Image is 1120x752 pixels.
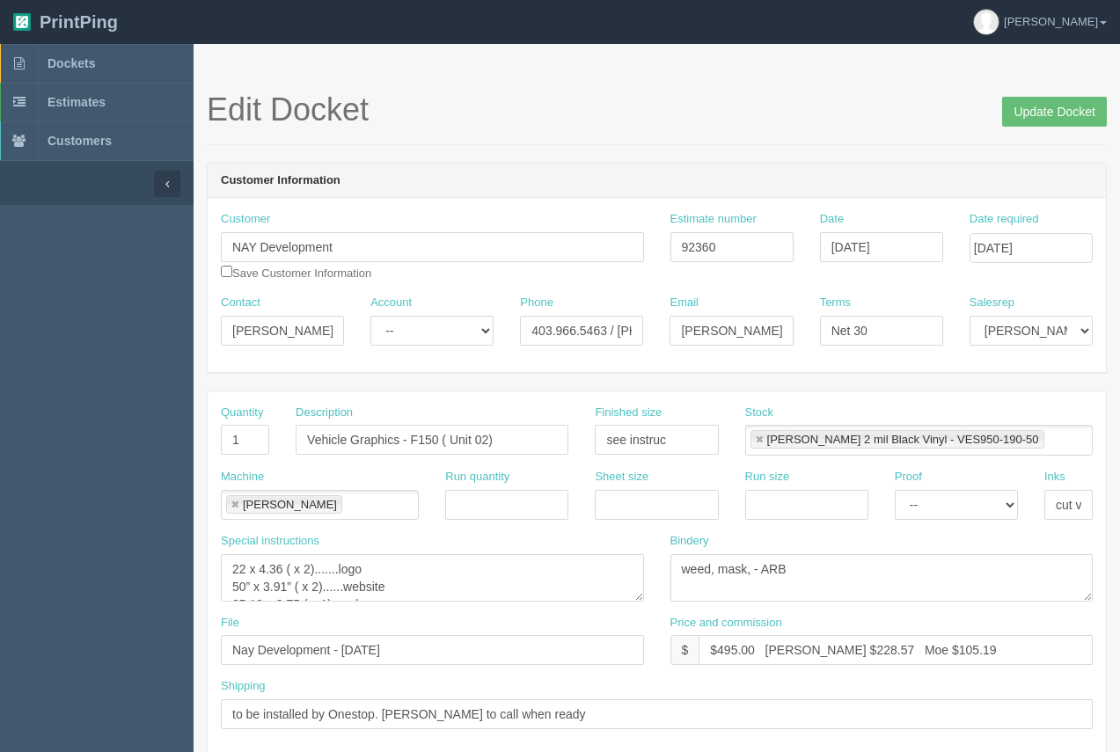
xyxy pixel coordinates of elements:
label: Run quantity [445,469,509,486]
label: Email [670,295,699,311]
label: Quantity [221,405,263,421]
label: Date [820,211,844,228]
label: Price and commission [670,615,782,632]
label: Sheet size [595,469,648,486]
label: Account [370,295,412,311]
div: $ [670,635,699,665]
div: Save Customer Information [221,211,644,281]
h1: Edit Docket [207,92,1107,128]
label: Salesrep [970,295,1014,311]
header: Customer Information [208,164,1106,199]
div: [PERSON_NAME] 2 mil Black Vinyl - VES950-190-50 [767,434,1039,445]
label: Machine [221,469,264,486]
input: Update Docket [1002,97,1107,127]
label: Phone [520,295,553,311]
label: Date required [970,211,1039,228]
label: Bindery [670,533,709,550]
label: Description [296,405,353,421]
label: File [221,615,239,632]
label: Special instructions [221,533,319,550]
label: Inks [1044,469,1065,486]
label: Stock [745,405,774,421]
img: avatar_default-7531ab5dedf162e01f1e0bb0964e6a185e93c5c22dfe317fb01d7f8cd2b1632c.jpg [974,10,999,34]
label: Estimate number [670,211,757,228]
label: Shipping [221,678,266,695]
label: Proof [895,469,922,486]
label: Contact [221,295,260,311]
span: Estimates [48,95,106,109]
div: [PERSON_NAME] [243,499,337,510]
textarea: weed, mask, - ARB [670,554,1094,602]
label: Terms [820,295,851,311]
textarea: 22 x 4.36 ( x 2).......logo 50” x 3.91” ( x 2)......website 25.19 x 2.75 ( x 1).....phone 4 x 3 (... [221,554,644,602]
label: Run size [745,469,790,486]
label: Customer [221,211,270,228]
span: Customers [48,134,112,148]
span: Dockets [48,56,95,70]
img: logo-3e63b451c926e2ac314895c53de4908e5d424f24456219fb08d385ab2e579770.png [13,13,31,31]
label: Finished size [595,405,662,421]
input: Enter customer name [221,232,644,262]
